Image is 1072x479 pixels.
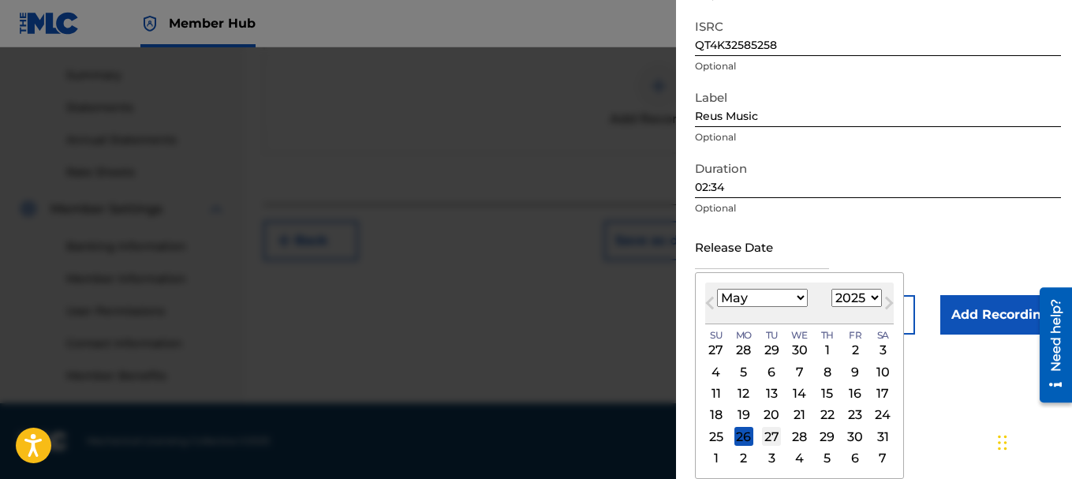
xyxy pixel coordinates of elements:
img: Top Rightsholder [140,14,159,33]
div: Choose Friday, June 6th, 2025 [846,449,865,468]
div: Choose Tuesday, May 13th, 2025 [762,384,781,403]
span: Th [821,328,834,342]
button: Previous Month [697,294,723,319]
div: Choose Thursday, June 5th, 2025 [818,449,837,468]
div: Month May, 2025 [705,339,894,469]
div: Choose Tuesday, May 6th, 2025 [762,362,781,381]
div: Choose Tuesday, May 20th, 2025 [762,406,781,425]
div: Choose Monday, June 2nd, 2025 [734,449,753,468]
div: Choose Sunday, May 4th, 2025 [707,362,726,381]
div: Choose Friday, May 2nd, 2025 [846,341,865,360]
div: Choose Wednesday, May 14th, 2025 [790,384,809,403]
div: Choose Wednesday, June 4th, 2025 [790,449,809,468]
div: Choose Thursday, May 1st, 2025 [818,341,837,360]
div: Choose Wednesday, May 28th, 2025 [790,427,809,446]
div: Choose Sunday, May 18th, 2025 [707,406,726,425]
span: Mo [736,328,752,342]
div: Choose Friday, May 16th, 2025 [846,384,865,403]
div: Choose Monday, May 12th, 2025 [734,384,753,403]
span: We [791,328,808,342]
div: Choose Tuesday, April 29th, 2025 [762,341,781,360]
div: Choose Tuesday, June 3rd, 2025 [762,449,781,468]
div: Choose Friday, May 23rd, 2025 [846,406,865,425]
div: Choose Thursday, May 8th, 2025 [818,362,837,381]
div: Choose Wednesday, April 30th, 2025 [790,341,809,360]
div: Choose Date [695,272,904,479]
span: Member Hub [169,14,256,32]
iframe: Chat Widget [993,403,1072,479]
div: Choose Tuesday, May 27th, 2025 [762,427,781,446]
div: Choose Saturday, May 31st, 2025 [873,427,892,446]
div: Choose Wednesday, May 21st, 2025 [790,406,809,425]
p: Optional [695,59,1061,73]
div: Choose Thursday, May 29th, 2025 [818,427,837,446]
div: Choose Thursday, May 22nd, 2025 [818,406,837,425]
div: Choose Saturday, May 3rd, 2025 [873,341,892,360]
div: Drag [998,419,1007,466]
p: Optional [695,201,1061,215]
div: Choose Monday, April 28th, 2025 [734,341,753,360]
div: Choose Monday, May 26th, 2025 [734,427,753,446]
div: Choose Thursday, May 15th, 2025 [818,384,837,403]
p: Optional [695,130,1061,144]
div: Choose Sunday, April 27th, 2025 [707,341,726,360]
div: Choose Sunday, May 11th, 2025 [707,384,726,403]
div: Choose Monday, May 19th, 2025 [734,406,753,425]
iframe: Resource Center [1028,281,1072,408]
div: Choose Wednesday, May 7th, 2025 [790,362,809,381]
div: Choose Sunday, May 25th, 2025 [707,427,726,446]
div: Choose Friday, May 30th, 2025 [846,427,865,446]
div: Choose Saturday, May 24th, 2025 [873,406,892,425]
button: Next Month [876,294,902,319]
img: MLC Logo [19,12,80,35]
div: Choose Saturday, May 17th, 2025 [873,384,892,403]
div: Choose Saturday, June 7th, 2025 [873,449,892,468]
span: Tu [766,328,778,342]
div: Choose Saturday, May 10th, 2025 [873,362,892,381]
div: Choose Friday, May 9th, 2025 [846,362,865,381]
span: Fr [849,328,861,342]
div: Choose Monday, May 5th, 2025 [734,362,753,381]
span: Su [710,328,722,342]
div: Choose Sunday, June 1st, 2025 [707,449,726,468]
span: Sa [877,328,889,342]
